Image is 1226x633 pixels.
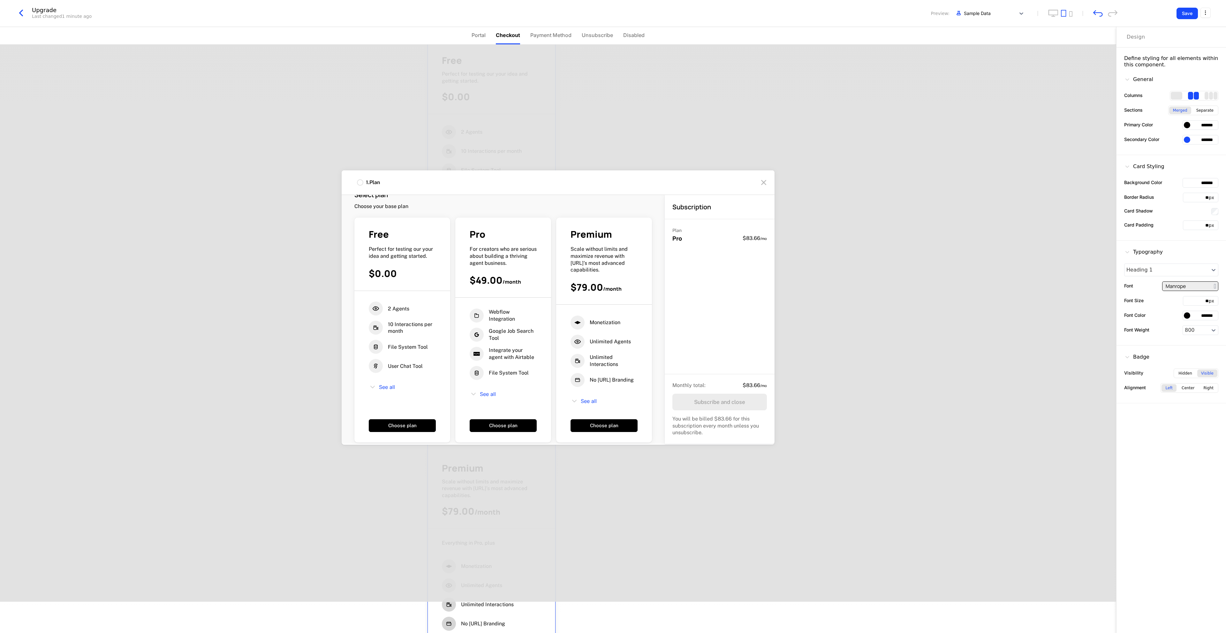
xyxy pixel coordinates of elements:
[571,281,603,294] span: $79.00
[530,31,571,39] span: Payment Method
[1124,221,1154,228] label: Card Padding
[1124,136,1159,143] label: Secondary Color
[1108,10,1117,17] div: redo
[1200,384,1217,392] div: Right
[571,335,585,349] i: eye
[470,274,503,287] span: $49.00
[442,598,456,612] i: video-camera
[590,376,634,384] span: No [URL] Branding
[472,31,486,39] span: Portal
[1127,33,1145,41] div: Design
[1124,107,1143,113] label: Sections
[1124,55,1218,68] div: Define styling for all elements within this component.
[461,620,505,627] span: No [URL] Branding
[571,397,578,405] i: chevron-down
[1069,11,1072,17] button: mobile
[470,228,485,241] span: Pro
[470,390,477,398] i: chevron-down
[571,228,612,241] span: Premium
[489,369,529,376] span: File System Tool
[1048,10,1058,17] button: desktop
[1124,76,1153,83] div: General
[1124,163,1164,170] div: Card Styling
[489,347,537,361] span: Integrate your agent with Airtable
[489,309,537,322] span: Webflow Integration
[590,354,638,368] span: Unlimited Interactions
[571,419,638,432] button: Choose plan
[1192,107,1217,114] div: Separate
[1061,10,1066,17] button: tablet
[470,246,537,266] span: For creators who are serious about building a thriving agent business.
[1169,107,1191,114] div: Merged
[1197,369,1217,377] div: Visible
[1200,8,1211,18] button: Select action
[931,10,950,17] span: Preview:
[1162,384,1177,392] div: Left
[1127,27,1216,47] div: Choose Sub Page
[470,347,484,361] i: paypal
[1124,326,1149,333] label: Font Weight
[1209,222,1218,228] div: px
[1124,179,1162,186] label: Background Color
[1209,298,1218,304] div: px
[461,601,514,608] span: Unlimited Interactions
[1124,384,1146,391] label: Alignment
[581,398,597,404] span: See all
[1209,194,1218,201] div: px
[1124,282,1133,289] label: Font
[571,246,628,273] span: Scale without limits and maximize revenue with [URL]’s most advanced capabilities.
[1188,92,1199,100] div: 2 columns
[32,13,92,19] div: Last changed 1 minute ago
[369,246,433,259] span: Perfect for testing our your idea and getting started.
[590,338,631,345] span: Unlimited Agents
[1124,92,1143,99] label: Columns
[470,419,537,432] button: Choose plan
[1177,8,1198,19] button: Save
[1124,121,1153,128] label: Primary Color
[672,394,767,410] button: Subscribe and close
[582,31,613,39] span: Unsubscribe
[470,328,484,342] i: google
[1124,369,1143,376] label: Visibility
[1124,312,1146,318] label: Font Color
[1124,194,1154,200] label: Border Radius
[503,279,521,285] span: / month
[1124,353,1149,361] div: Badge
[571,373,585,387] i: wallet
[1124,207,1153,214] label: Card Shadow
[388,321,436,335] span: 10 Interactions per month
[672,235,682,242] span: Pro
[489,328,537,341] span: Google Job Search Tool
[1205,92,1217,100] div: 3 columns
[470,309,484,323] i: folder
[623,31,645,39] span: Disabled
[1093,10,1103,17] div: undo
[480,391,496,397] span: See all
[1171,92,1182,100] div: 1 columns
[571,316,585,330] i: test
[470,366,484,380] i: cylnder
[496,31,520,39] span: Checkout
[1124,248,1163,256] div: Typography
[369,419,436,432] button: Choose plan
[672,203,711,211] h3: Subscription
[603,286,622,292] span: / month
[672,228,682,233] span: Plan
[32,7,92,13] div: Upgrade
[571,354,585,368] i: video-camera
[388,344,428,351] span: File System Tool
[672,416,759,436] span: You will be billed $83.66 for this subscription every month unless you unsubscribe.
[672,382,706,388] span: Monthly total :
[1178,384,1198,392] div: Center
[442,617,456,631] i: wallet
[1124,297,1144,304] label: Font Size
[1175,369,1196,377] div: Hidden
[590,319,620,326] span: Monetization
